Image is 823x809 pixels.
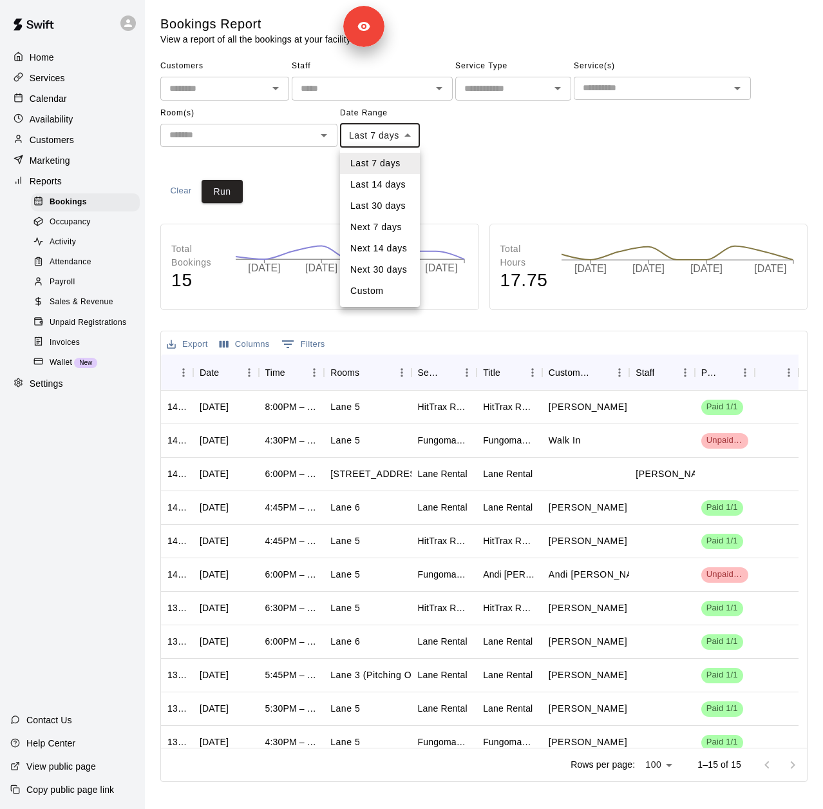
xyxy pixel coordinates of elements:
[340,153,420,174] li: Last 7 days
[340,238,420,259] li: Next 14 days
[340,217,420,238] li: Next 7 days
[340,259,420,280] li: Next 30 days
[340,174,420,195] li: Last 14 days
[340,280,420,302] li: Custom
[340,195,420,217] li: Last 30 days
